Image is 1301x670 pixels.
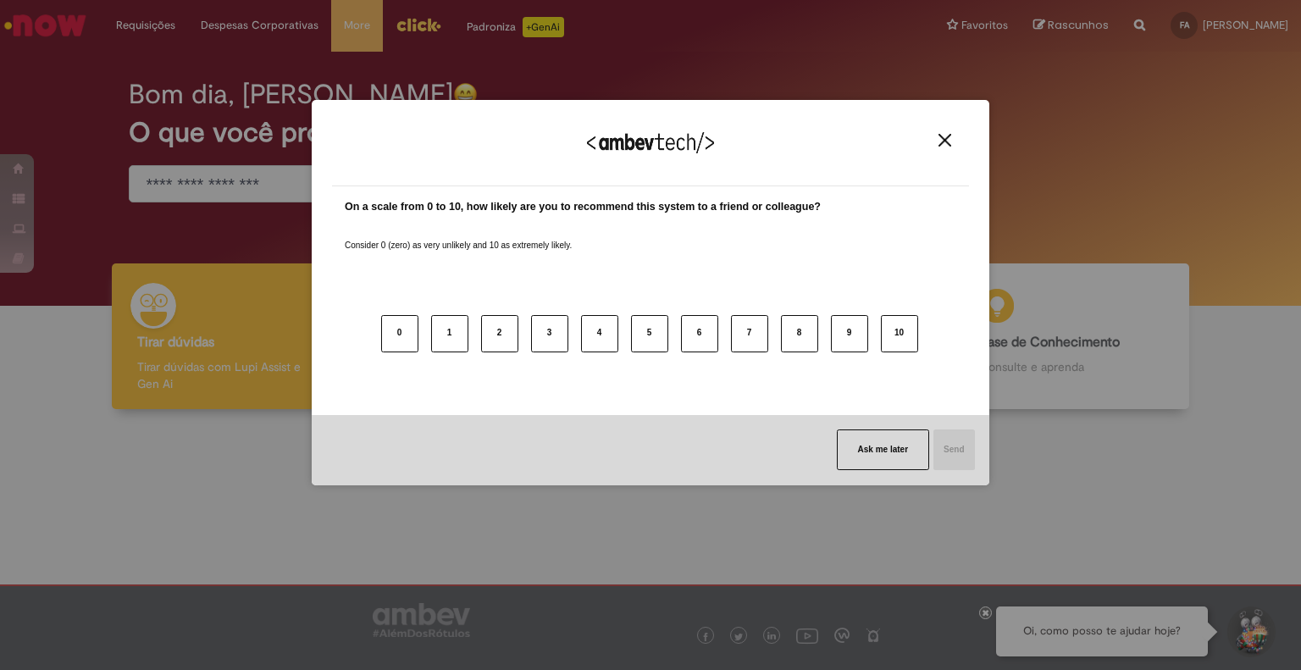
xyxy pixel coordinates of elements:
[731,315,768,352] button: 7
[345,219,572,252] label: Consider 0 (zero) as very unlikely and 10 as extremely likely.
[581,315,618,352] button: 4
[345,199,821,215] label: On a scale from 0 to 10, how likely are you to recommend this system to a friend or colleague?
[781,315,818,352] button: 8
[531,315,568,352] button: 3
[938,134,951,147] img: Close
[431,315,468,352] button: 1
[587,132,714,153] img: Logo Ambevtech
[681,315,718,352] button: 6
[837,429,929,470] button: Ask me later
[381,315,418,352] button: 0
[831,315,868,352] button: 9
[481,315,518,352] button: 2
[631,315,668,352] button: 5
[881,315,918,352] button: 10
[933,133,956,147] button: Close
